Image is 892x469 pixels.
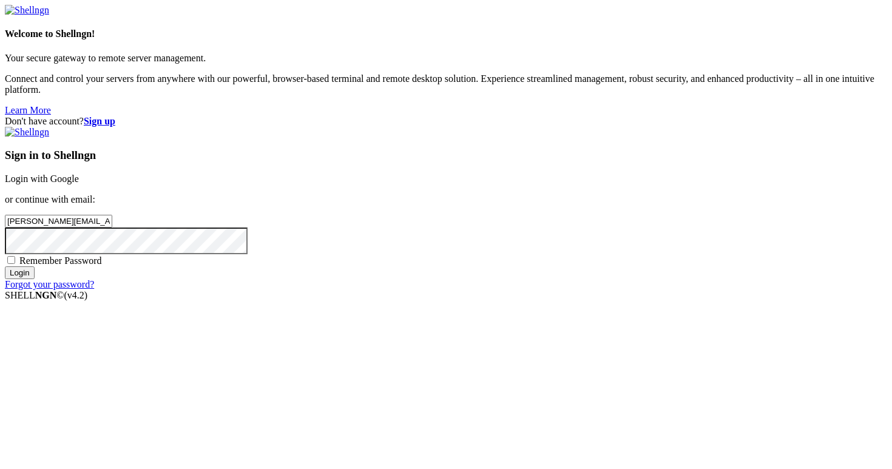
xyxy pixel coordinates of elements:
span: 4.2.0 [64,290,88,300]
input: Login [5,266,35,279]
input: Email address [5,215,112,228]
p: Your secure gateway to remote server management. [5,53,887,64]
p: or continue with email: [5,194,887,205]
h4: Welcome to Shellngn! [5,29,887,39]
img: Shellngn [5,127,49,138]
b: NGN [35,290,57,300]
a: Forgot your password? [5,279,94,289]
a: Login with Google [5,174,79,184]
span: SHELL © [5,290,87,300]
a: Sign up [84,116,115,126]
p: Connect and control your servers from anywhere with our powerful, browser-based terminal and remo... [5,73,887,95]
img: Shellngn [5,5,49,16]
span: Remember Password [19,255,102,266]
h3: Sign in to Shellngn [5,149,887,162]
div: Don't have account? [5,116,887,127]
input: Remember Password [7,256,15,264]
a: Learn More [5,105,51,115]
